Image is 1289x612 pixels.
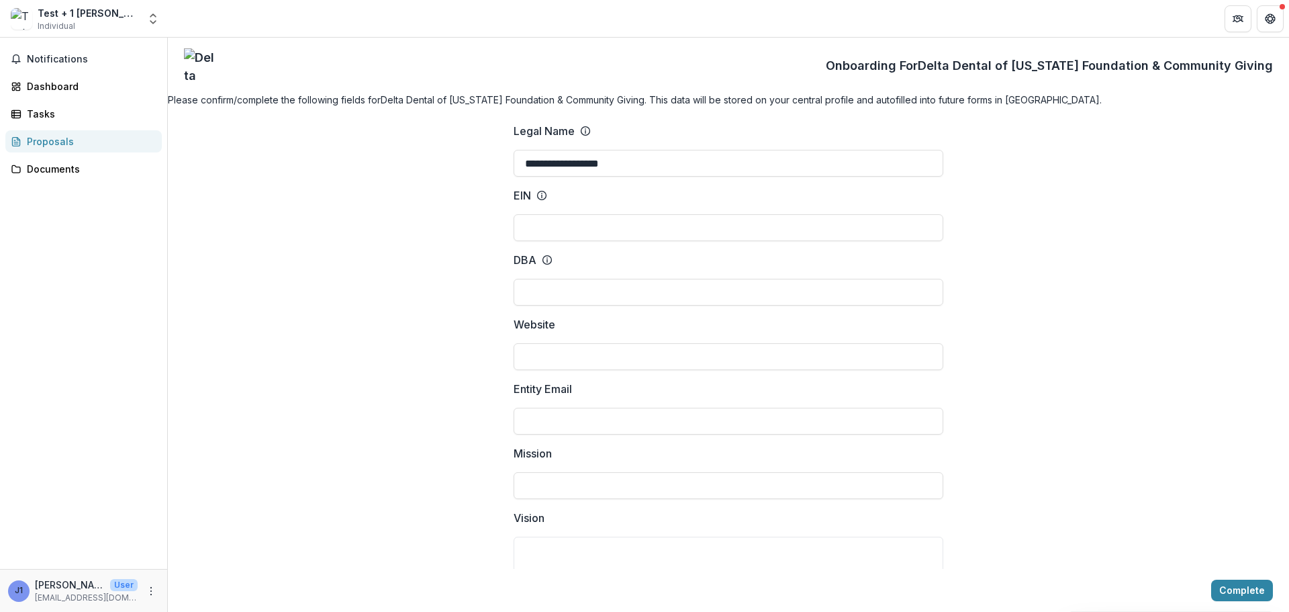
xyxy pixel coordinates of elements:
a: Documents [5,158,162,180]
div: Dashboard [27,79,151,93]
button: Open entity switcher [144,5,162,32]
div: Proposals [27,134,151,148]
p: DBA [514,252,536,268]
img: Delta Dental of Minnesota Foundation & Community Giving logo [184,48,218,82]
div: Test + 1 [PERSON_NAME] [38,6,138,20]
p: Onboarding For Delta Dental of [US_STATE] Foundation & Community Giving [826,56,1273,75]
button: Partners [1225,5,1251,32]
div: Documents [27,162,151,176]
p: Mission [514,445,552,462]
span: Notifications [27,54,156,65]
a: Dashboard [5,75,162,97]
p: Website [514,316,555,333]
p: EIN [514,187,531,204]
button: Notifications [5,48,162,70]
p: [PERSON_NAME] + 1 [35,578,105,592]
div: John Howe + 1 [15,586,23,595]
img: Test + 1 John Howe [11,8,32,30]
a: Tasks [5,103,162,125]
p: Vision [514,510,544,526]
button: More [143,583,159,599]
span: Individual [38,20,75,32]
p: Entity Email [514,381,572,397]
div: Tasks [27,107,151,121]
p: [EMAIL_ADDRESS][DOMAIN_NAME] [35,592,138,604]
a: Proposals [5,130,162,152]
p: Legal Name [514,123,575,139]
button: Get Help [1257,5,1284,32]
button: Complete [1211,580,1273,601]
h4: Please confirm/complete the following fields for Delta Dental of [US_STATE] Foundation & Communit... [168,93,1289,107]
p: User [110,579,138,591]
